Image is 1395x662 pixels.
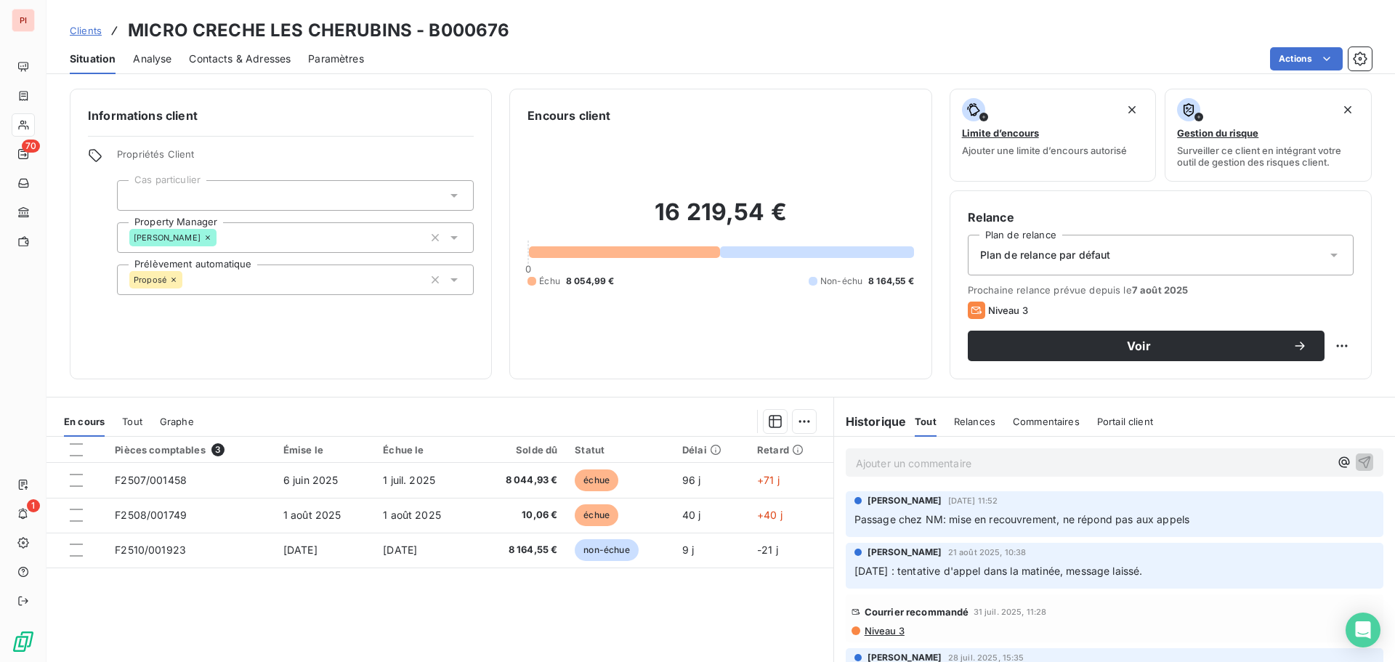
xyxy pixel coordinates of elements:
span: 3 [211,443,225,456]
span: Échu [539,275,560,288]
span: Niveau 3 [863,625,905,637]
span: [PERSON_NAME] [868,494,942,507]
input: Ajouter une valeur [217,231,228,244]
div: Échue le [383,444,465,456]
span: 8 164,55 € [868,275,914,288]
span: +40 j [757,509,783,521]
span: 0 [525,263,531,275]
span: [DATE] [283,544,318,556]
span: 8 054,99 € [566,275,615,288]
button: Voir [968,331,1325,361]
div: Solde dû [483,444,558,456]
span: échue [575,469,618,491]
img: Logo LeanPay [12,630,35,653]
span: échue [575,504,618,526]
span: [DATE] : tentative d'appel dans la matinée, message laissé. [854,565,1143,577]
span: 8 164,55 € [483,543,558,557]
span: 6 juin 2025 [283,474,339,486]
h3: MICRO CRECHE LES CHERUBINS - B000676 [128,17,509,44]
span: 31 juil. 2025, 11:28 [974,607,1047,616]
span: 1 [27,499,40,512]
span: [DATE] [383,544,417,556]
h6: Informations client [88,107,474,124]
span: Prochaine relance prévue depuis le [968,284,1354,296]
span: 7 août 2025 [1132,284,1189,296]
span: Surveiller ce client en intégrant votre outil de gestion des risques client. [1177,145,1359,168]
span: 8 044,93 € [483,473,558,488]
button: Limite d’encoursAjouter une limite d’encours autorisé [950,89,1157,182]
span: Contacts & Adresses [189,52,291,66]
span: Niveau 3 [988,304,1028,316]
span: 9 j [682,544,694,556]
span: Non-échu [820,275,862,288]
span: F2507/001458 [115,474,187,486]
span: 1 juil. 2025 [383,474,435,486]
a: Clients [70,23,102,38]
div: PI [12,9,35,32]
span: 28 juil. 2025, 15:35 [948,653,1024,662]
span: Tout [122,416,142,427]
span: Ajouter une limite d’encours autorisé [962,145,1127,156]
h6: Historique [834,413,907,430]
span: 1 août 2025 [383,509,441,521]
span: Paramètres [308,52,364,66]
span: Gestion du risque [1177,127,1258,139]
span: 1 août 2025 [283,509,341,521]
span: [DATE] 11:52 [948,496,998,505]
span: Relances [954,416,995,427]
button: Gestion du risqueSurveiller ce client en intégrant votre outil de gestion des risques client. [1165,89,1372,182]
h6: Relance [968,209,1354,226]
span: Voir [985,340,1293,352]
span: [PERSON_NAME] [868,546,942,559]
span: 21 août 2025, 10:38 [948,548,1027,557]
h2: 16 219,54 € [527,198,913,241]
span: Courrier recommandé [865,606,969,618]
span: Plan de relance par défaut [980,248,1111,262]
div: Délai [682,444,740,456]
input: Ajouter une valeur [129,189,141,202]
span: Proposé [134,275,166,284]
span: Portail client [1097,416,1153,427]
span: Limite d’encours [962,127,1039,139]
h6: Encours client [527,107,610,124]
span: 10,06 € [483,508,558,522]
span: Commentaires [1013,416,1080,427]
div: Open Intercom Messenger [1346,613,1380,647]
span: Situation [70,52,116,66]
span: 70 [22,140,40,153]
span: Analyse [133,52,171,66]
span: Graphe [160,416,194,427]
div: Pièces comptables [115,443,266,456]
span: Propriétés Client [117,148,474,169]
input: Ajouter une valeur [182,273,194,286]
span: 96 j [682,474,701,486]
button: Actions [1270,47,1343,70]
div: Émise le [283,444,365,456]
span: 40 j [682,509,701,521]
div: Statut [575,444,665,456]
span: F2508/001749 [115,509,187,521]
span: Tout [915,416,937,427]
span: En cours [64,416,105,427]
span: F2510/001923 [115,544,186,556]
span: [PERSON_NAME] [134,233,201,242]
span: Passage chez NM: mise en recouvrement, ne répond pas aux appels [854,513,1189,525]
span: non-échue [575,539,638,561]
span: -21 j [757,544,778,556]
span: Clients [70,25,102,36]
span: +71 j [757,474,780,486]
div: Retard [757,444,825,456]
